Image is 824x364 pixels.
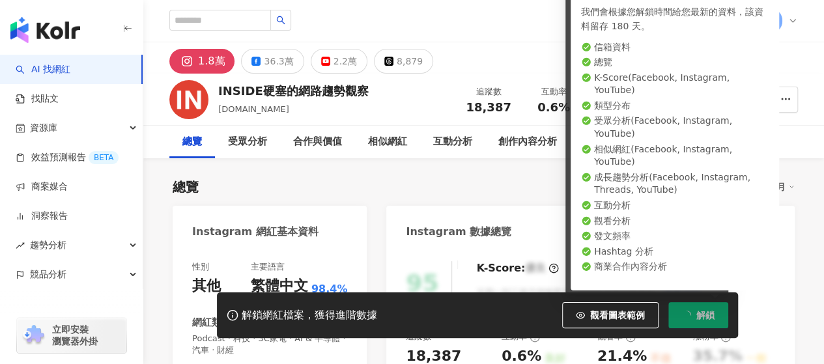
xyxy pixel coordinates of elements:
li: K-Score ( Facebook, Instagram, YouTube ) [581,72,769,97]
div: Instagram 網紅基本資料 [192,225,319,239]
li: Hashtag 分析 [581,245,769,259]
div: 解鎖網紅檔案，獲得進階數據 [242,309,377,322]
li: 相似網紅 ( Facebook, Instagram, YouTube ) [581,143,769,169]
div: 互動分析 [433,134,472,150]
li: 互動分析 [581,199,769,212]
li: 觀看分析 [581,215,769,228]
div: 受眾分析 [228,134,267,150]
div: INSIDE硬塞的網路趨勢觀察 [218,83,369,99]
span: rise [16,241,25,250]
span: 觀看圖表範例 [590,310,645,320]
div: 其他 [192,276,221,296]
img: chrome extension [21,325,46,346]
a: 洞察報告 [16,210,68,223]
a: 商案媒合 [16,180,68,193]
span: 競品分析 [30,260,66,289]
img: KOL Avatar [169,80,208,119]
li: 信箱資料 [581,41,769,54]
span: Podcast · 科技 · 3C家電 · AI & 半導體 · 汽車 · 財經 [192,333,347,356]
span: 18,387 [466,100,511,114]
li: 成長趨勢分析 ( Facebook, Instagram, Threads, YouTube ) [581,171,769,197]
span: 立即安裝 瀏覽器外掛 [52,324,98,347]
img: logo [10,17,80,43]
div: 36.3萬 [264,52,293,70]
span: search [276,16,285,25]
div: 合作與價值 [293,134,342,150]
button: 觀看圖表範例 [562,302,659,328]
button: 8,879 [374,49,433,74]
span: 0.6% [537,101,570,114]
div: 1.8萬 [198,52,225,70]
a: searchAI 找網紅 [16,63,70,76]
span: loading [680,309,693,322]
button: 解鎖 [668,302,728,328]
div: 總覽 [182,134,202,150]
a: 效益預測報告BETA [16,151,119,164]
li: 類型分布 [581,100,769,113]
span: 解鎖 [696,310,715,320]
div: 總覽 [173,178,199,196]
div: 2.2萬 [334,52,357,70]
li: 受眾分析 ( Facebook, Instagram, YouTube ) [581,115,769,140]
div: 互動率 [529,85,578,98]
li: 發文頻率 [581,230,769,243]
a: 找貼文 [16,92,59,105]
div: 追蹤數 [464,85,513,98]
div: 8,879 [397,52,423,70]
div: 性別 [192,261,209,273]
div: 創作內容分析 [498,134,557,150]
div: 繁體中文 [251,276,308,296]
span: 趨勢分析 [30,231,66,260]
div: 相似網紅 [368,134,407,150]
a: chrome extension立即安裝 瀏覽器外掛 [17,318,126,353]
div: K-Score : [476,261,559,275]
span: 資源庫 [30,113,57,143]
button: 36.3萬 [241,49,304,74]
div: Instagram 數據總覽 [406,225,511,239]
button: 2.2萬 [311,49,367,74]
li: 總覽 [581,56,769,69]
li: 商業合作內容分析 [581,260,769,273]
div: 我們會根據您解鎖時間給您最新的資料，該資料留存 180 天。 [581,5,769,33]
span: 98.4% [311,282,348,296]
span: [DOMAIN_NAME] [218,104,289,114]
button: 1.8萬 [169,49,234,74]
div: 主要語言 [251,261,285,273]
